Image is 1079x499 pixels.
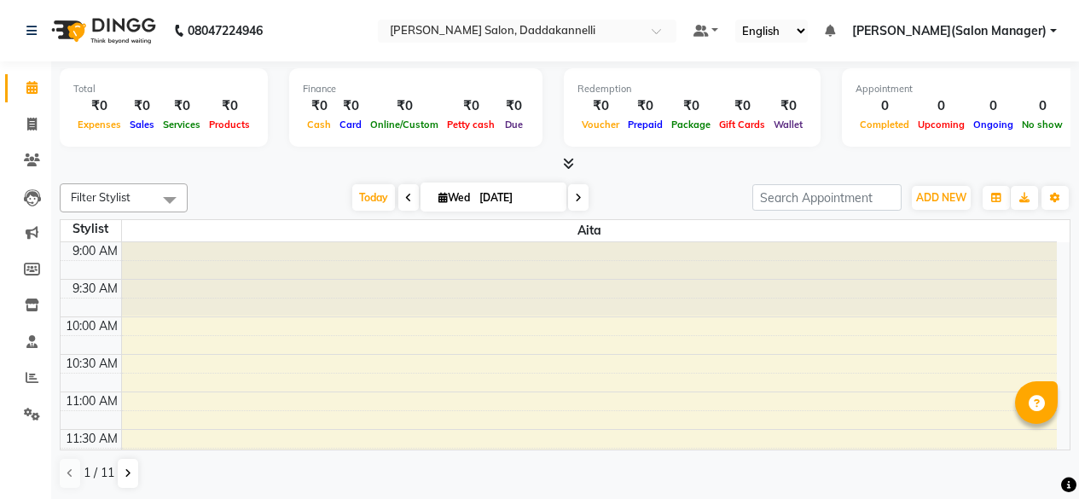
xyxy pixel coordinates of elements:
[303,96,335,116] div: ₹0
[335,96,366,116] div: ₹0
[71,190,131,204] span: Filter Stylist
[434,191,474,204] span: Wed
[73,96,125,116] div: ₹0
[667,119,715,131] span: Package
[303,119,335,131] span: Cash
[667,96,715,116] div: ₹0
[969,96,1018,116] div: 0
[624,119,667,131] span: Prepaid
[205,119,254,131] span: Products
[62,317,121,335] div: 10:00 AM
[577,96,624,116] div: ₹0
[84,464,114,482] span: 1 / 11
[73,119,125,131] span: Expenses
[303,82,529,96] div: Finance
[916,191,966,204] span: ADD NEW
[1018,96,1067,116] div: 0
[914,119,969,131] span: Upcoming
[969,119,1018,131] span: Ongoing
[335,119,366,131] span: Card
[715,119,769,131] span: Gift Cards
[769,96,807,116] div: ₹0
[499,96,529,116] div: ₹0
[577,82,807,96] div: Redemption
[122,220,1058,241] span: aita
[352,184,395,211] span: Today
[1007,431,1062,482] iframe: chat widget
[715,96,769,116] div: ₹0
[69,280,121,298] div: 9:30 AM
[852,22,1047,40] span: [PERSON_NAME](Salon Manager)
[125,119,159,131] span: Sales
[912,186,971,210] button: ADD NEW
[914,96,969,116] div: 0
[62,430,121,448] div: 11:30 AM
[856,96,914,116] div: 0
[769,119,807,131] span: Wallet
[44,7,160,55] img: logo
[443,96,499,116] div: ₹0
[856,119,914,131] span: Completed
[856,82,1067,96] div: Appointment
[61,220,121,238] div: Stylist
[501,119,527,131] span: Due
[443,119,499,131] span: Petty cash
[188,7,263,55] b: 08047224946
[73,82,254,96] div: Total
[125,96,159,116] div: ₹0
[62,355,121,373] div: 10:30 AM
[366,96,443,116] div: ₹0
[474,185,560,211] input: 2025-09-03
[159,119,205,131] span: Services
[1018,119,1067,131] span: No show
[62,392,121,410] div: 11:00 AM
[69,242,121,260] div: 9:00 AM
[624,96,667,116] div: ₹0
[159,96,205,116] div: ₹0
[752,184,902,211] input: Search Appointment
[366,119,443,131] span: Online/Custom
[577,119,624,131] span: Voucher
[205,96,254,116] div: ₹0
